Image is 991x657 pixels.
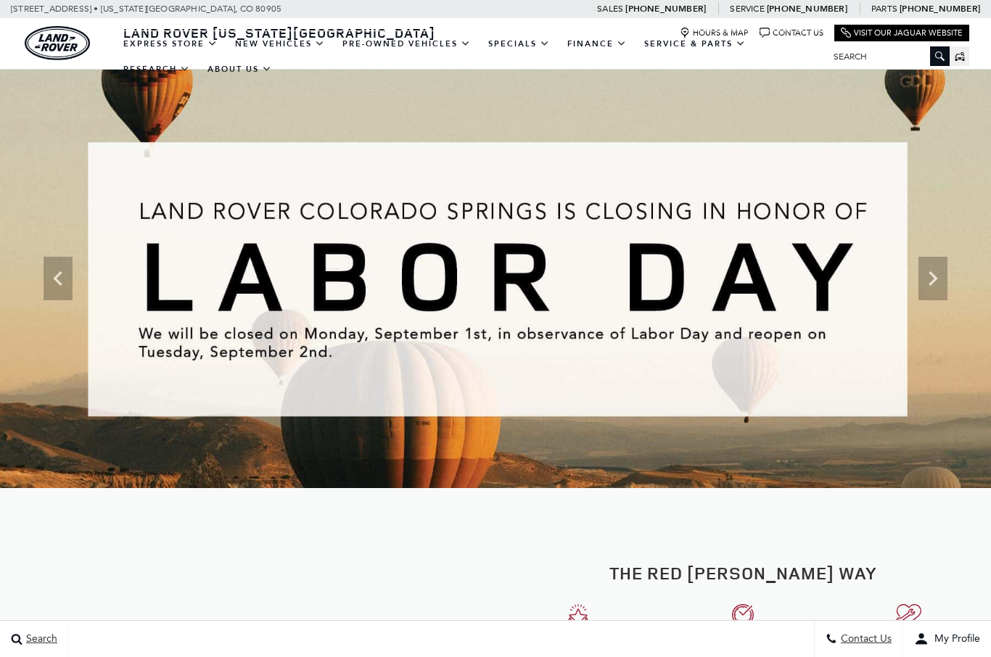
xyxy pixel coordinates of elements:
[559,31,636,57] a: Finance
[25,26,90,60] a: land-rover
[115,24,444,41] a: Land Rover [US_STATE][GEOGRAPHIC_DATA]
[480,31,559,57] a: Specials
[226,31,334,57] a: New Vehicles
[199,57,281,82] a: About Us
[680,28,749,38] a: Hours & Map
[900,3,980,15] a: [PHONE_NUMBER]
[636,31,754,57] a: Service & Parts
[11,4,281,14] a: [STREET_ADDRESS] • [US_STATE][GEOGRAPHIC_DATA], CO 80905
[115,31,226,57] a: EXPRESS STORE
[597,4,623,14] span: Sales
[929,633,980,645] span: My Profile
[871,4,897,14] span: Parts
[22,633,57,645] span: Search
[823,48,950,65] input: Search
[25,26,90,60] img: Land Rover
[837,633,892,645] span: Contact Us
[767,3,847,15] a: [PHONE_NUMBER]
[760,28,823,38] a: Contact Us
[625,3,706,15] a: [PHONE_NUMBER]
[334,31,480,57] a: Pre-Owned Vehicles
[730,4,764,14] span: Service
[115,57,199,82] a: Research
[841,28,963,38] a: Visit Our Jaguar Website
[115,31,823,82] nav: Main Navigation
[506,563,980,582] h2: The Red [PERSON_NAME] Way
[903,621,991,657] button: user-profile-menu
[123,24,435,41] span: Land Rover [US_STATE][GEOGRAPHIC_DATA]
